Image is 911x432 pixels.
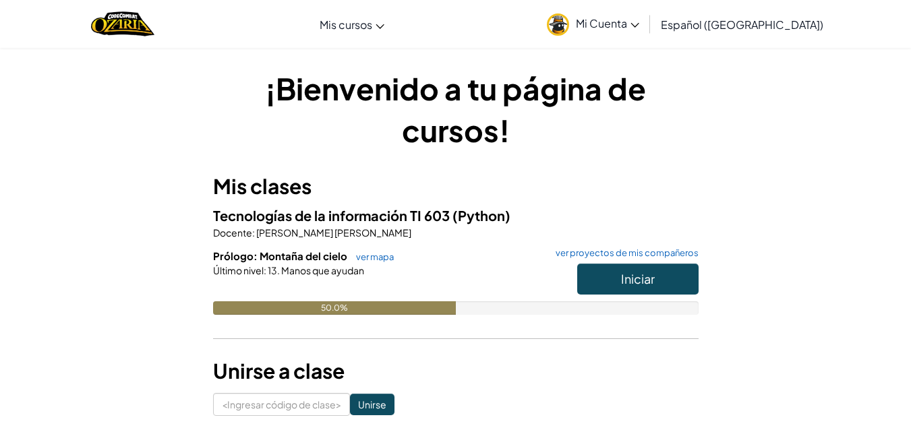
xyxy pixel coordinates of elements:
[452,207,510,224] font: (Python)
[576,16,627,30] font: Mi Cuenta
[213,207,450,224] font: Tecnologías de la información TI 603
[213,226,252,239] font: Docente
[313,6,391,42] a: Mis cursos
[213,393,350,416] input: <Ingresar código de clase>
[91,10,154,38] img: Hogar
[265,69,646,149] font: ¡Bienvenido a tu página de cursos!
[540,3,646,45] a: Mi Cuenta
[556,247,699,258] font: ver proyectos de mis compañeros
[320,18,372,32] font: Mis cursos
[252,226,255,239] font: :
[654,6,830,42] a: Español ([GEOGRAPHIC_DATA])
[356,251,394,262] font: ver mapa
[661,18,823,32] font: Español ([GEOGRAPHIC_DATA])
[213,264,264,276] font: Último nivel
[321,303,348,313] font: 50.0%
[547,13,569,36] img: avatar
[621,271,655,286] font: Iniciar
[268,264,280,276] font: 13.
[350,394,394,415] input: Unirse
[91,10,154,38] a: Logotipo de Ozaria de CodeCombat
[281,264,364,276] font: Manos que ayudan
[577,264,699,295] button: Iniciar
[213,358,345,383] font: Unirse a clase
[264,264,266,276] font: :
[213,249,347,262] font: Prólogo: Montaña del cielo
[213,173,312,199] font: Mis clases
[256,226,411,239] font: [PERSON_NAME] [PERSON_NAME]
